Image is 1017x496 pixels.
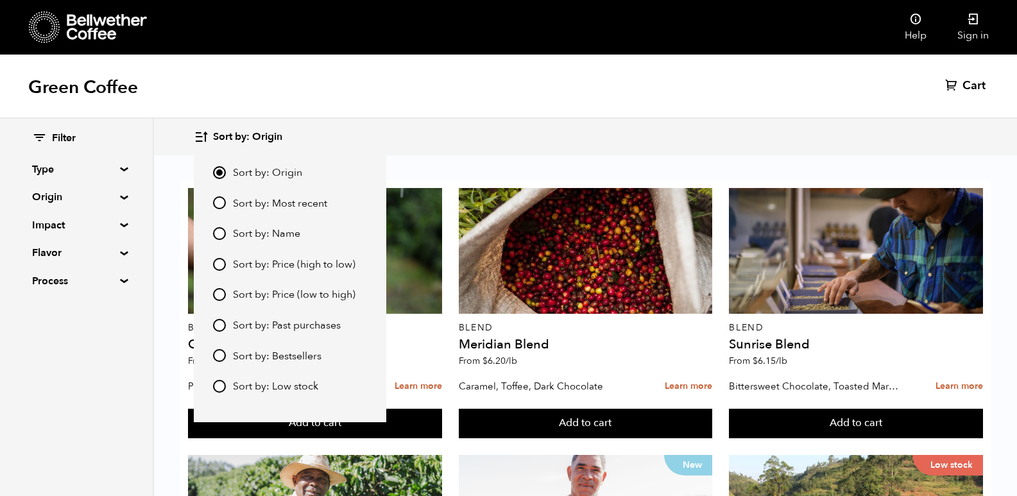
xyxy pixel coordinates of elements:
summary: Type [32,162,121,177]
span: Sort by: Low stock [233,380,318,394]
p: Caramel, Toffee, Dark Chocolate [459,377,631,396]
input: Sort by: Low stock [213,380,226,393]
span: /lb [776,355,787,367]
h4: Sunrise Blend [729,338,983,351]
button: Add to cart [459,409,713,438]
span: Filter [52,132,76,146]
p: Bittersweet Chocolate, Toasted Marshmallow, Candied Orange, Praline [729,377,902,396]
bdi: 6.15 [753,355,787,367]
bdi: 6.20 [483,355,517,367]
input: Sort by: Price (low to high) [213,288,226,301]
span: Sort by: Name [233,227,300,241]
h1: Green Coffee [28,76,138,99]
summary: Impact [32,218,121,233]
span: Sort by: Price (high to low) [233,258,355,272]
span: From [459,355,517,367]
span: Sort by: Origin [213,130,282,144]
p: Blend [188,323,442,332]
span: $ [483,355,488,367]
button: Add to cart [729,409,983,438]
h4: Meridian Blend [459,338,713,351]
button: Sort by: Origin [194,122,282,152]
span: $ [753,355,758,367]
summary: Flavor [32,245,121,261]
span: Sort by: Past purchases [233,319,341,333]
a: Cart [945,78,989,94]
span: Sort by: Price (low to high) [233,288,355,302]
a: Learn more [665,373,712,400]
span: /lb [506,355,517,367]
input: Sort by: Bestsellers [213,349,226,362]
summary: Process [32,273,121,289]
input: Sort by: Past purchases [213,319,226,332]
input: Sort by: Origin [213,166,226,179]
p: New [664,455,712,475]
a: Learn more [936,373,983,400]
p: Low stock [912,455,983,475]
span: Sort by: Most recent [233,197,327,211]
span: From [188,355,246,367]
input: Sort by: Price (high to low) [213,258,226,271]
span: Sort by: Origin [233,166,302,180]
p: Praline, Raspberry, Ganache [188,377,361,396]
button: Add to cart [188,409,442,438]
h4: Golden Hour Blend [188,338,442,351]
p: Blend [459,323,713,332]
span: Sort by: Bestsellers [233,350,321,364]
input: Sort by: Most recent [213,196,226,209]
summary: Origin [32,189,121,205]
p: Blend [729,323,983,332]
a: Learn more [395,373,442,400]
span: Cart [962,78,986,94]
input: Sort by: Name [213,227,226,240]
span: From [729,355,787,367]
